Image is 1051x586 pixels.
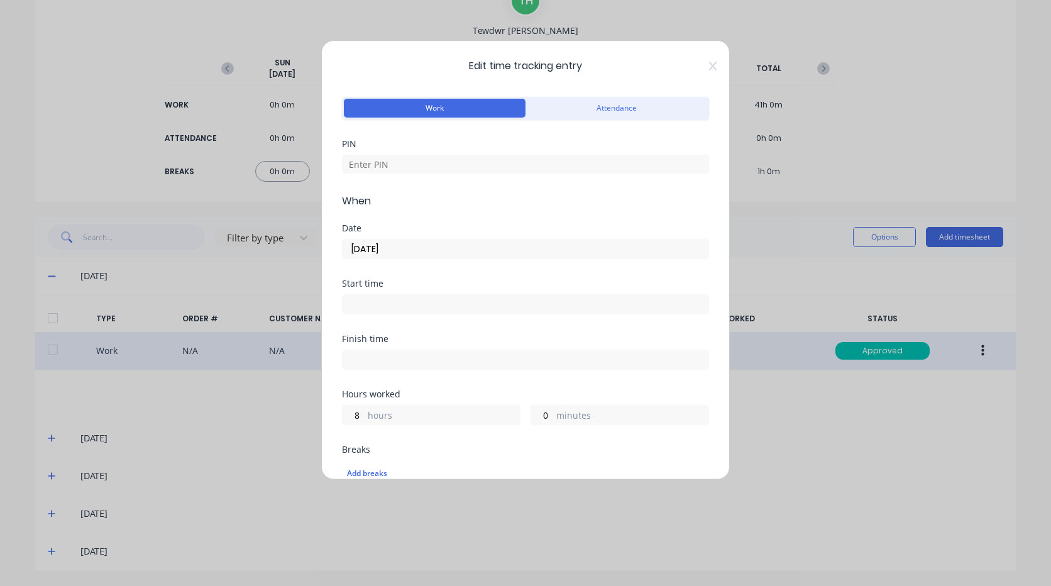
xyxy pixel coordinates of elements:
[347,465,704,482] div: Add breaks
[344,99,525,118] button: Work
[342,334,709,343] div: Finish time
[525,99,707,118] button: Attendance
[342,224,709,233] div: Date
[342,194,709,209] span: When
[342,279,709,288] div: Start time
[368,409,520,424] label: hours
[342,445,709,454] div: Breaks
[342,140,709,148] div: PIN
[556,409,708,424] label: minutes
[531,406,553,424] input: 0
[343,406,365,424] input: 0
[342,58,709,74] span: Edit time tracking entry
[342,390,709,399] div: Hours worked
[342,155,709,174] input: Enter PIN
